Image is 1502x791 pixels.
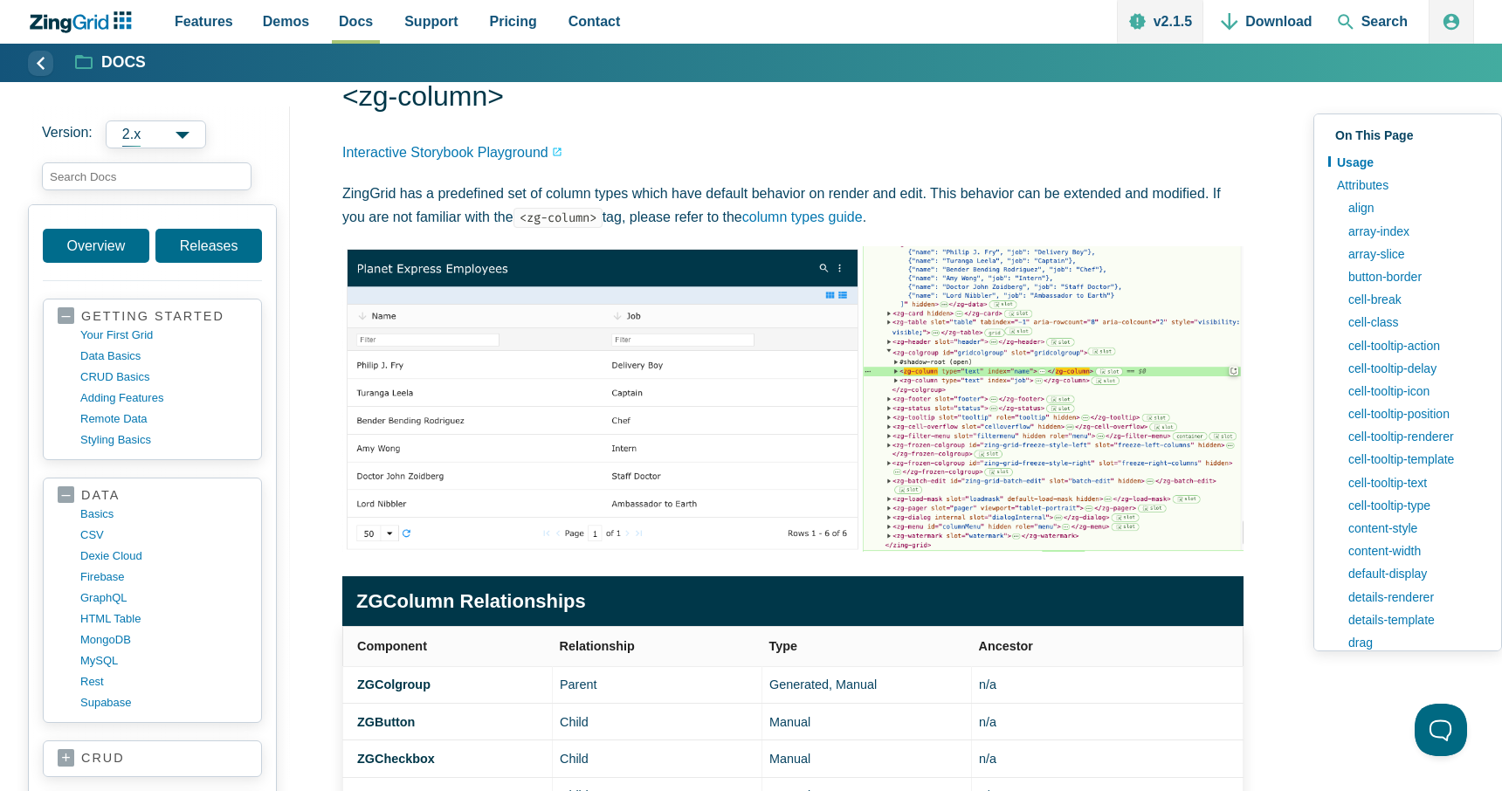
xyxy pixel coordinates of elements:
a: ZGCheckbox [357,752,435,766]
p: ZingGrid has a predefined set of column types which have default behavior on render and edit. Thi... [342,182,1244,229]
a: supabase [80,692,247,713]
a: column types guide [742,210,863,224]
a: getting started [58,308,247,325]
a: details-renderer [1340,586,1487,609]
img: Image of the DOM relationship for the zg-column web component tag [342,246,1244,552]
a: your first grid [80,325,247,346]
a: Interactive Storybook Playground [342,141,562,164]
a: MySQL [80,650,247,671]
td: Manual [762,740,972,777]
a: data [58,487,247,504]
code: <zg-column> [513,208,603,228]
a: default-display [1340,562,1487,585]
a: crud [58,750,247,767]
a: Releases [155,229,262,263]
a: MongoDB [80,629,247,650]
td: n/a [972,667,1244,704]
a: ZGButton [357,715,415,729]
th: Type [762,627,972,667]
a: data basics [80,346,247,367]
a: drag [1340,631,1487,654]
a: rest [80,671,247,692]
a: Docs [76,52,146,73]
span: Docs [339,10,373,33]
a: Attributes [1328,174,1487,196]
span: Demos [263,10,309,33]
iframe: Help Scout Beacon - Open [1415,704,1467,756]
a: details-template [1340,609,1487,631]
a: basics [80,504,247,525]
td: n/a [972,704,1244,740]
span: Version: [42,120,93,148]
a: button-border [1340,265,1487,288]
td: n/a [972,740,1244,777]
a: firebase [80,567,247,588]
span: Contact [568,10,621,33]
span: Pricing [490,10,537,33]
th: Ancestor [972,627,1244,667]
a: content-style [1340,517,1487,540]
a: cell-tooltip-position [1340,402,1487,425]
a: cell-tooltip-renderer [1340,425,1487,448]
a: ZGColgroup [357,678,431,691]
a: GraphQL [80,588,247,609]
a: cell-tooltip-action [1340,334,1487,357]
span: Features [175,10,233,33]
h1: <zg-column> [342,79,1244,118]
td: Child [553,704,762,740]
span: Support [404,10,458,33]
td: Child [553,740,762,777]
a: cell-tooltip-text [1340,471,1487,494]
a: cell-tooltip-template [1340,448,1487,471]
input: search input [42,162,251,190]
a: CSV [80,525,247,546]
strong: Docs [101,55,146,71]
th: Relationship [553,627,762,667]
caption: ZGColumn Relationships [342,576,1244,626]
a: remote data [80,409,247,430]
th: Component [343,627,553,667]
a: cell-break [1340,288,1487,311]
td: Parent [553,667,762,704]
a: Overview [43,229,149,263]
a: cell-class [1340,311,1487,334]
a: cell-tooltip-delay [1340,357,1487,380]
td: Manual [762,704,972,740]
a: array-slice [1340,243,1487,265]
a: HTML table [80,609,247,629]
a: styling basics [80,430,247,451]
a: cell-tooltip-type [1340,494,1487,517]
a: dexie cloud [80,546,247,567]
a: ZingChart Logo. Click to return to the homepage [28,11,141,33]
a: CRUD basics [80,367,247,388]
label: Versions [42,120,276,148]
td: Generated, Manual [762,667,972,704]
a: align [1340,196,1487,219]
a: content-width [1340,540,1487,562]
a: cell-tooltip-icon [1340,380,1487,402]
a: Usage [1328,151,1487,174]
a: array-index [1340,220,1487,243]
a: adding features [80,388,247,409]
